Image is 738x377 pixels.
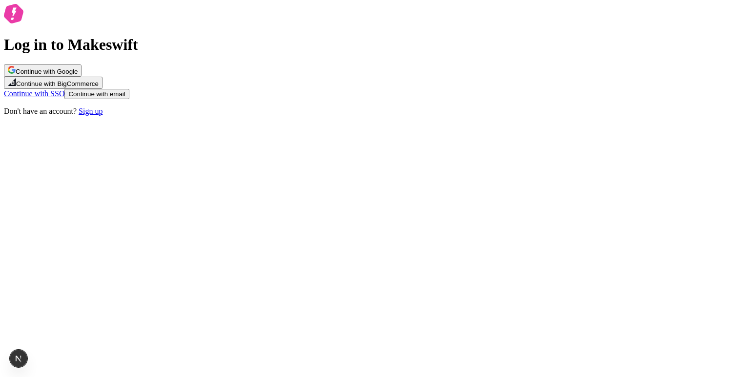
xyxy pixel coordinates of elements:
[64,89,129,99] button: Continue with email
[4,107,734,116] p: Don't have an account?
[4,64,82,77] button: Continue with Google
[4,77,102,89] button: Continue with BigCommerce
[4,89,64,98] a: Continue with SSO
[79,107,102,115] a: Sign up
[16,68,78,75] span: Continue with Google
[68,90,125,98] span: Continue with email
[4,36,734,54] h1: Log in to Makeswift
[16,80,99,87] span: Continue with BigCommerce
